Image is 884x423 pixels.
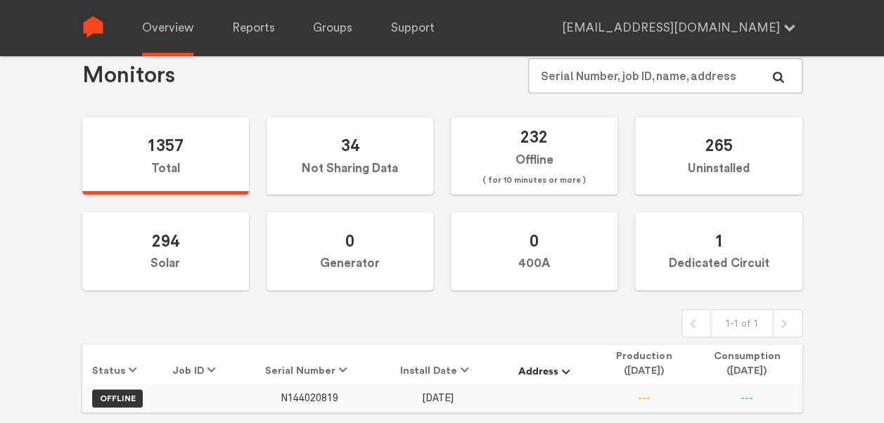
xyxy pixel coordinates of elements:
[710,310,774,337] div: 1-1 of 1
[281,393,338,403] a: N144020819
[92,389,143,408] label: OFFLINE
[147,135,184,155] span: 1357
[530,230,539,251] span: 0
[345,230,354,251] span: 0
[82,344,153,384] th: Status
[153,344,241,384] th: Job ID
[528,58,802,93] input: Serial Number, job ID, name, address
[520,126,548,147] span: 232
[340,135,359,155] span: 34
[267,212,433,290] label: Generator
[635,117,802,195] label: Uninstalled
[596,344,692,384] th: Production ([DATE])
[82,117,249,195] label: Total
[635,212,802,290] label: Dedicated Circuit
[422,392,454,404] span: [DATE]
[482,172,586,189] span: ( for 10 minutes or more )
[596,384,692,412] td: ---
[497,344,596,384] th: Address
[692,344,802,384] th: Consumption ([DATE])
[82,61,175,90] h1: Monitors
[281,392,338,404] span: N144020819
[82,16,104,38] img: Sense Logo
[378,344,497,384] th: Install Date
[705,135,732,155] span: 265
[82,212,249,290] label: Solar
[692,384,802,412] td: ---
[267,117,433,195] label: Not Sharing Data
[451,117,617,195] label: Offline
[714,230,723,251] span: 1
[241,344,378,384] th: Serial Number
[152,230,179,251] span: 294
[451,212,617,290] label: 400A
